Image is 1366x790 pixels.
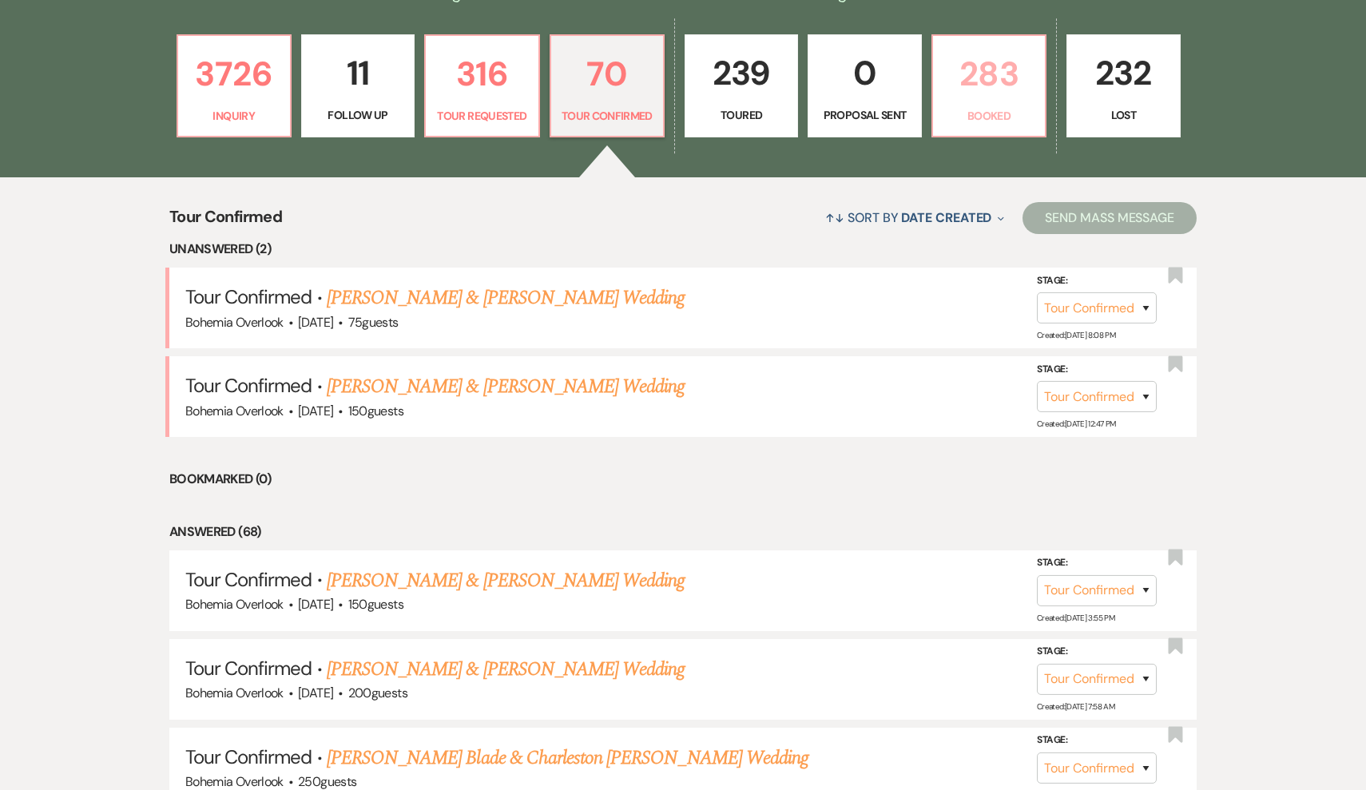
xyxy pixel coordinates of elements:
li: Answered (68) [169,522,1197,542]
span: Created: [DATE] 7:58 AM [1037,701,1114,712]
span: 75 guests [348,314,399,331]
span: Tour Confirmed [169,204,282,239]
p: 316 [435,47,528,101]
a: [PERSON_NAME] Blade & Charleston [PERSON_NAME] Wedding [327,744,808,772]
label: Stage: [1037,272,1157,289]
span: Bohemia Overlook [185,773,284,790]
span: Tour Confirmed [185,567,312,592]
label: Stage: [1037,554,1157,572]
label: Stage: [1037,643,1157,661]
p: Lost [1077,106,1169,124]
span: Bohemia Overlook [185,314,284,331]
span: [DATE] [298,596,333,613]
p: Tour Requested [435,107,528,125]
p: Proposal Sent [818,106,911,124]
span: Date Created [901,209,991,226]
button: Sort By Date Created [819,197,1011,239]
span: Bohemia Overlook [185,403,284,419]
span: Tour Confirmed [185,656,312,681]
a: [PERSON_NAME] & [PERSON_NAME] Wedding [327,655,685,684]
span: 200 guests [348,685,407,701]
label: Stage: [1037,361,1157,379]
a: 239Toured [685,34,798,138]
a: 11Follow Up [301,34,415,138]
a: [PERSON_NAME] & [PERSON_NAME] Wedding [327,566,685,595]
span: Created: [DATE] 3:55 PM [1037,613,1114,623]
p: 0 [818,46,911,100]
p: 3726 [188,47,280,101]
p: 283 [943,47,1035,101]
span: Tour Confirmed [185,744,312,769]
li: Bookmarked (0) [169,469,1197,490]
span: Created: [DATE] 8:08 PM [1037,330,1115,340]
p: Booked [943,107,1035,125]
span: Bohemia Overlook [185,596,284,613]
a: [PERSON_NAME] & [PERSON_NAME] Wedding [327,372,685,401]
span: Created: [DATE] 12:47 PM [1037,419,1115,429]
span: 250 guests [298,773,356,790]
a: 70Tour Confirmed [550,34,665,138]
p: 70 [561,47,653,101]
label: Stage: [1037,732,1157,749]
span: Bohemia Overlook [185,685,284,701]
a: 283Booked [931,34,1046,138]
a: [PERSON_NAME] & [PERSON_NAME] Wedding [327,284,685,312]
p: 11 [312,46,404,100]
p: Tour Confirmed [561,107,653,125]
p: 232 [1077,46,1169,100]
button: Send Mass Message [1023,202,1197,234]
span: ↑↓ [825,209,844,226]
span: Tour Confirmed [185,373,312,398]
a: 3726Inquiry [177,34,292,138]
a: 0Proposal Sent [808,34,921,138]
p: Inquiry [188,107,280,125]
span: [DATE] [298,685,333,701]
p: Follow Up [312,106,404,124]
a: 316Tour Requested [424,34,539,138]
a: 232Lost [1066,34,1180,138]
span: 150 guests [348,596,403,613]
p: Toured [695,106,788,124]
p: 239 [695,46,788,100]
span: Tour Confirmed [185,284,312,309]
span: 150 guests [348,403,403,419]
li: Unanswered (2) [169,239,1197,260]
span: [DATE] [298,403,333,419]
span: [DATE] [298,314,333,331]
